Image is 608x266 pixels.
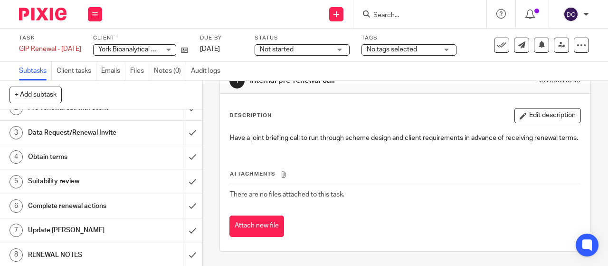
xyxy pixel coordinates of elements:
h1: Data Request/Renewal Invite [28,126,125,140]
span: York Bioanalytical Solutions Ltd [98,46,190,53]
h1: Obtain terms [28,150,125,164]
a: Audit logs [191,62,225,80]
label: Task [19,34,81,42]
span: [DATE] [200,46,220,52]
div: Instructions [535,77,581,85]
a: Files [130,62,149,80]
span: No tags selected [367,46,417,53]
div: 5 [9,175,23,188]
input: Search [372,11,458,20]
span: Attachments [230,171,275,177]
div: 7 [9,224,23,237]
p: Description [229,112,272,119]
img: Pixie [19,8,66,20]
img: svg%3E [563,7,579,22]
div: 8 [9,248,23,262]
div: GIP Renewal - [DATE] [19,44,81,54]
a: Emails [101,62,125,80]
h1: RENEWAL NOTES [28,248,125,262]
label: Status [255,34,350,42]
button: + Add subtask [9,87,62,103]
label: Client [93,34,188,42]
label: Tags [361,34,456,42]
a: Client tasks [57,62,96,80]
div: 1 [229,73,245,89]
div: 3 [9,126,23,139]
div: 4 [9,150,23,164]
div: 6 [9,199,23,213]
span: There are no files attached to this task. [230,191,344,198]
button: Attach new file [229,216,284,237]
h1: Internal pre-renewal call [250,76,426,86]
h1: Suitability review [28,174,125,188]
h1: Complete renewal actions [28,199,125,213]
div: GIP Renewal - 01/08/2025 [19,44,81,54]
a: Subtasks [19,62,52,80]
h1: Update [PERSON_NAME] [28,223,125,237]
p: Have a joint briefing call to run through scheme design and client requirements in advance of rec... [230,133,580,143]
a: Notes (0) [154,62,186,80]
span: Not started [260,46,294,53]
button: Edit description [514,108,581,123]
label: Due by [200,34,243,42]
